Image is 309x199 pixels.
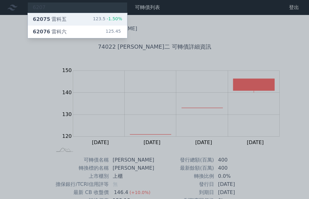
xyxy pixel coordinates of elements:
a: 62076雷科六 125.45 [28,26,127,38]
div: 125.45 [106,28,122,36]
span: 62076 [33,29,50,35]
span: 62075 [33,16,50,22]
div: 雷科五 [33,16,67,23]
a: 62075雷科五 123.5-1.50% [28,13,127,26]
div: 123.5 [93,16,122,23]
span: -1.50% [105,16,122,21]
div: 雷科六 [33,28,67,36]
